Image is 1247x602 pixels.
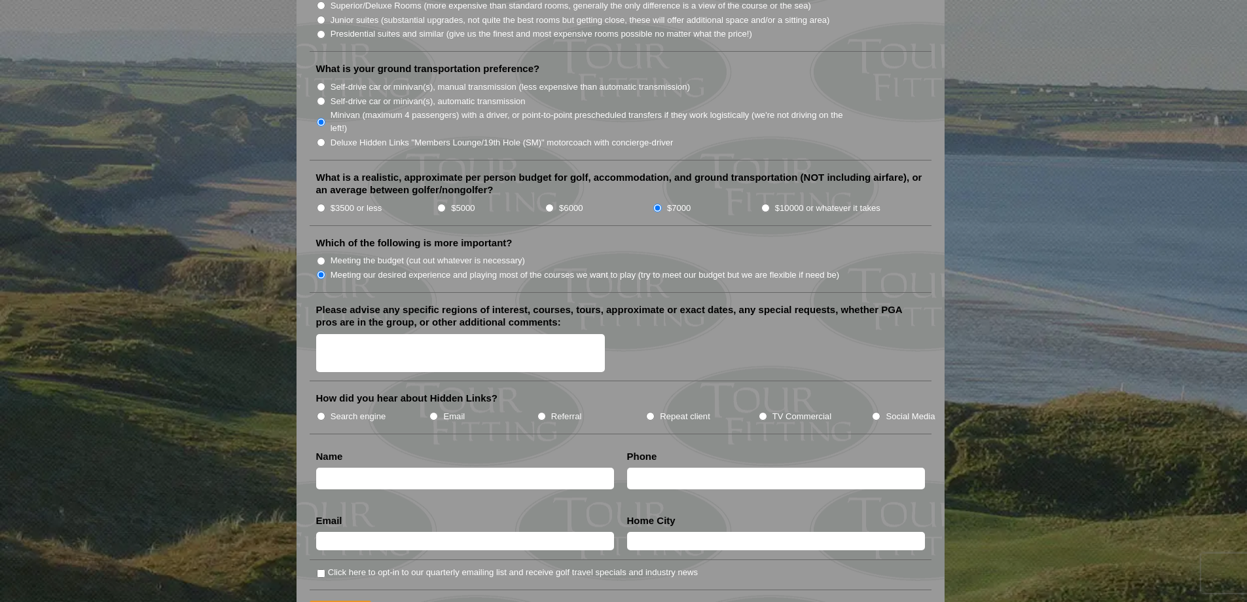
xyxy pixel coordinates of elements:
[331,136,674,149] label: Deluxe Hidden Links "Members Lounge/19th Hole (SM)" motorcoach with concierge-driver
[316,392,498,405] label: How did you hear about Hidden Links?
[559,202,583,215] label: $6000
[331,254,525,267] label: Meeting the budget (cut out whatever is necessary)
[443,410,465,423] label: Email
[316,450,343,463] label: Name
[331,109,857,134] label: Minivan (maximum 4 passengers) with a driver, or point-to-point prescheduled transfers if they wo...
[331,95,526,108] label: Self-drive car or minivan(s), automatic transmission
[660,410,710,423] label: Repeat client
[886,410,935,423] label: Social Media
[316,514,342,527] label: Email
[316,62,540,75] label: What is your ground transportation preference?
[667,202,691,215] label: $7000
[627,514,676,527] label: Home City
[331,269,840,282] label: Meeting our desired experience and playing most of the courses we want to play (try to meet our b...
[775,202,880,215] label: $10000 or whatever it takes
[627,450,657,463] label: Phone
[451,202,475,215] label: $5000
[328,566,698,579] label: Click here to opt-in to our quarterly emailing list and receive golf travel specials and industry...
[316,236,513,250] label: Which of the following is more important?
[331,410,386,423] label: Search engine
[331,28,752,41] label: Presidential suites and similar (give us the finest and most expensive rooms possible no matter w...
[772,410,831,423] label: TV Commercial
[331,81,690,94] label: Self-drive car or minivan(s), manual transmission (less expensive than automatic transmission)
[331,14,830,27] label: Junior suites (substantial upgrades, not quite the best rooms but getting close, these will offer...
[331,202,382,215] label: $3500 or less
[316,171,925,197] label: What is a realistic, approximate per person budget for golf, accommodation, and ground transporta...
[316,303,925,329] label: Please advise any specific regions of interest, courses, tours, approximate or exact dates, any s...
[551,410,582,423] label: Referral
